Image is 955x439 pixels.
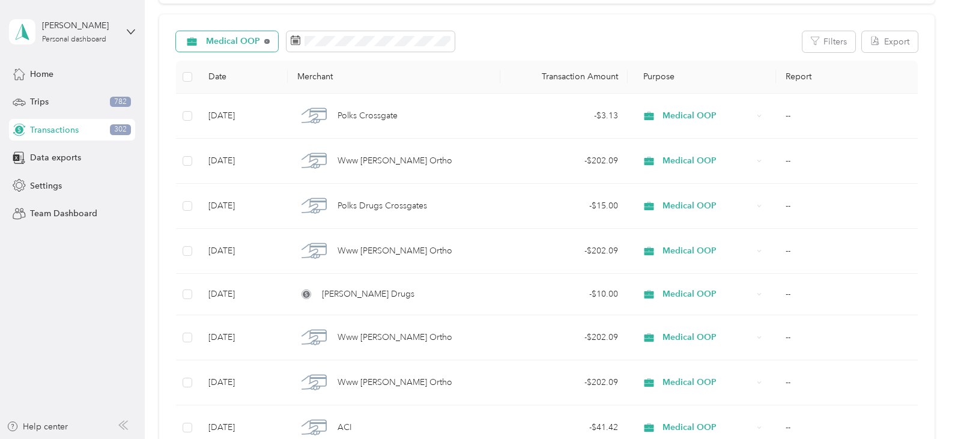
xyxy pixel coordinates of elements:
div: - $15.00 [510,199,618,213]
span: 782 [110,97,131,107]
button: Export [862,31,918,52]
span: Medical OOP [662,154,753,168]
th: Report [776,61,918,94]
div: Personal dashboard [42,36,106,43]
span: Home [30,68,53,80]
span: Medical OOP [662,244,753,258]
td: [DATE] [199,184,288,229]
div: - $41.42 [510,421,618,434]
div: - $3.13 [510,109,618,123]
span: Medical OOP [662,199,753,213]
span: Medical OOP [662,109,753,123]
th: Merchant [288,61,500,94]
span: Team Dashboard [30,207,97,220]
img: Www Simpson Ortho [302,325,327,350]
span: Medical OOP [662,376,753,389]
div: - $202.09 [510,376,618,389]
div: - $202.09 [510,244,618,258]
span: Www [PERSON_NAME] Ortho [338,376,452,389]
span: [PERSON_NAME] Drugs [322,288,414,301]
span: Medical OOP [662,421,753,434]
span: Polks Crossgate [338,109,398,123]
td: [DATE] [199,274,288,315]
td: -- [776,360,918,405]
span: ACI [338,421,352,434]
div: - $202.09 [510,331,618,344]
span: 302 [110,124,131,135]
td: [DATE] [199,315,288,360]
div: [PERSON_NAME] [42,19,117,32]
span: Medical OOP [662,331,753,344]
img: Www Simpson Ortho [302,238,327,264]
td: -- [776,229,918,274]
td: -- [776,315,918,360]
span: Medical OOP [662,288,753,301]
span: Data exports [30,151,81,164]
span: Polks Drugs Crossgates [338,199,427,213]
div: - $10.00 [510,288,618,301]
span: Transactions [30,124,79,136]
td: [DATE] [199,360,288,405]
span: Purpose [637,71,675,82]
button: Help center [7,420,68,433]
span: Www [PERSON_NAME] Ortho [338,331,452,344]
td: [DATE] [199,94,288,139]
span: Trips [30,95,49,108]
button: Filters [802,31,855,52]
td: [DATE] [199,229,288,274]
span: Www [PERSON_NAME] Ortho [338,154,452,168]
td: -- [776,94,918,139]
iframe: Everlance-gr Chat Button Frame [888,372,955,439]
th: Date [199,61,288,94]
img: Www Simpson Ortho [302,148,327,174]
span: Settings [30,180,62,192]
td: -- [776,184,918,229]
span: Medical OOP [206,37,261,46]
th: Transaction Amount [500,61,628,94]
td: -- [776,139,918,184]
span: Www [PERSON_NAME] Ortho [338,244,452,258]
td: [DATE] [199,139,288,184]
img: Polks Drugs Crossgates [302,193,327,219]
img: Polks Crossgate [302,103,327,129]
div: - $202.09 [510,154,618,168]
td: -- [776,274,918,315]
img: Www Simpson Ortho [302,370,327,395]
